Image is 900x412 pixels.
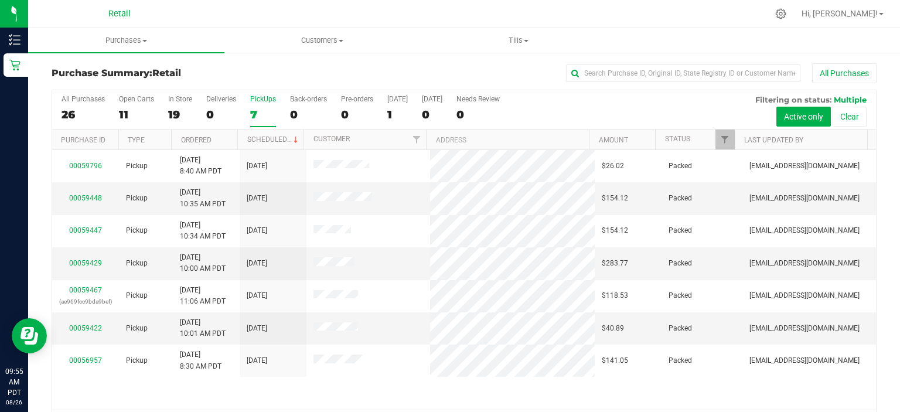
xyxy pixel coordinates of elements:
span: Filtering on status: [755,95,831,104]
div: 0 [422,108,442,121]
div: Pre-orders [341,95,373,103]
span: $26.02 [602,161,624,172]
span: [DATE] [247,355,267,366]
span: [DATE] [247,323,267,334]
span: Pickup [126,225,148,236]
a: Customers [224,28,421,53]
a: Ordered [181,136,212,144]
a: 00059429 [69,259,102,267]
span: Retail [108,9,131,19]
span: [DATE] [247,161,267,172]
span: [EMAIL_ADDRESS][DOMAIN_NAME] [749,225,860,236]
button: Clear [833,107,867,127]
span: Packed [669,161,692,172]
span: $283.77 [602,258,628,269]
p: 09:55 AM PDT [5,366,23,398]
div: Back-orders [290,95,327,103]
span: Purchases [28,35,224,46]
iframe: Resource center [12,318,47,353]
span: Pickup [126,161,148,172]
span: Packed [669,258,692,269]
a: Filter [715,130,735,149]
span: [DATE] 8:30 AM PDT [180,349,221,372]
span: [EMAIL_ADDRESS][DOMAIN_NAME] [749,258,860,269]
span: Packed [669,323,692,334]
span: $154.12 [602,225,628,236]
span: Pickup [126,355,148,366]
span: [EMAIL_ADDRESS][DOMAIN_NAME] [749,193,860,204]
inline-svg: Retail [9,59,21,71]
inline-svg: Inventory [9,34,21,46]
span: Packed [669,225,692,236]
div: In Store [168,95,192,103]
span: [DATE] [247,290,267,301]
a: 00056957 [69,356,102,365]
div: Manage settings [773,8,788,19]
div: 0 [290,108,327,121]
span: [DATE] 8:40 AM PDT [180,155,221,177]
a: Purchases [28,28,224,53]
h3: Purchase Summary: [52,68,326,79]
span: [DATE] 10:35 AM PDT [180,187,226,209]
span: Pickup [126,323,148,334]
a: Amount [599,136,628,144]
a: Filter [407,130,426,149]
a: 00059796 [69,162,102,170]
a: Last Updated By [744,136,803,144]
div: Open Carts [119,95,154,103]
div: 26 [62,108,105,121]
div: [DATE] [387,95,408,103]
button: Active only [776,107,831,127]
p: (ae969fcc9bda9bef) [59,296,112,307]
div: 7 [250,108,276,121]
div: 0 [206,108,236,121]
span: Pickup [126,258,148,269]
a: Status [665,135,690,143]
span: [DATE] [247,225,267,236]
a: 00059467 [69,286,102,294]
div: Deliveries [206,95,236,103]
p: 08/26 [5,398,23,407]
span: $154.12 [602,193,628,204]
div: All Purchases [62,95,105,103]
span: Packed [669,355,692,366]
button: All Purchases [812,63,877,83]
a: Type [128,136,145,144]
div: 0 [341,108,373,121]
span: [EMAIL_ADDRESS][DOMAIN_NAME] [749,161,860,172]
a: Customer [313,135,350,143]
a: Purchase ID [61,136,105,144]
span: Packed [669,193,692,204]
span: Hi, [PERSON_NAME]! [802,9,878,18]
a: 00059448 [69,194,102,202]
span: Pickup [126,290,148,301]
span: [DATE] 10:00 AM PDT [180,252,226,274]
a: Tills [421,28,617,53]
div: 19 [168,108,192,121]
span: [EMAIL_ADDRESS][DOMAIN_NAME] [749,355,860,366]
span: $118.53 [602,290,628,301]
span: [EMAIL_ADDRESS][DOMAIN_NAME] [749,323,860,334]
span: Retail [152,67,181,79]
span: Tills [421,35,616,46]
a: Scheduled [247,135,301,144]
div: Needs Review [456,95,500,103]
span: [EMAIL_ADDRESS][DOMAIN_NAME] [749,290,860,301]
th: Address [426,130,589,150]
span: Pickup [126,193,148,204]
span: Packed [669,290,692,301]
span: [DATE] [247,193,267,204]
span: [DATE] 10:34 AM PDT [180,220,226,242]
input: Search Purchase ID, Original ID, State Registry ID or Customer Name... [566,64,800,82]
div: 0 [456,108,500,121]
a: 00059447 [69,226,102,234]
span: $141.05 [602,355,628,366]
div: 1 [387,108,408,121]
span: [DATE] 10:01 AM PDT [180,317,226,339]
div: PickUps [250,95,276,103]
div: 11 [119,108,154,121]
span: Multiple [834,95,867,104]
span: [DATE] 11:06 AM PDT [180,285,226,307]
a: 00059422 [69,324,102,332]
span: [DATE] [247,258,267,269]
